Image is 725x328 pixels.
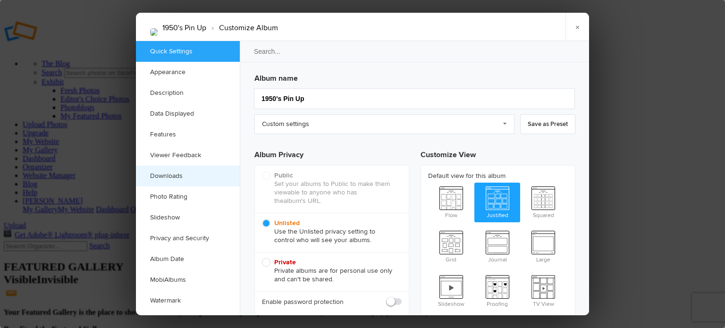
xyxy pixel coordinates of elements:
[428,271,474,309] span: Slideshow
[239,41,590,62] input: Search...
[136,166,240,186] a: Downloads
[136,249,240,269] a: Album Date
[262,219,397,244] span: Use the Unlisted privacy setting to control who will see your albums.
[136,186,240,207] a: Photo Rating
[520,271,566,309] span: TV View
[150,28,158,36] img: P8170179.jpg
[474,183,521,220] span: Justified
[262,297,344,307] b: Enable password protection
[255,166,409,213] div: Can't set this sub-album as “Public” when the parent album is not “Public”
[136,145,240,166] a: Viewer Feedback
[520,183,566,220] span: Squared
[254,114,514,134] a: Custom settings
[428,227,474,265] span: Grid
[520,227,566,265] span: Large
[136,103,240,124] a: Data Displayed
[162,20,206,36] li: 1950's Pin Up
[136,228,240,249] a: Privacy and Security
[136,83,240,103] a: Description
[428,183,474,220] span: Flow
[428,171,568,181] b: Default view for this album
[262,258,397,284] span: Private albums are for personal use only and can't be shared.
[520,114,575,134] a: Save as Preset
[254,69,575,84] h3: Album name
[421,142,575,165] h3: Customize View
[136,41,240,62] a: Quick Settings
[274,219,300,227] b: Unlisted
[136,269,240,290] a: MobiAlbums
[474,271,521,309] span: Proofing
[474,227,521,265] span: Journal
[136,124,240,145] a: Features
[136,207,240,228] a: Slideshow
[274,258,296,266] b: Private
[136,62,240,83] a: Appearance
[254,142,409,165] h3: Album Privacy
[136,290,240,311] a: Watermark
[565,13,589,41] a: ×
[206,20,278,36] li: Customize Album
